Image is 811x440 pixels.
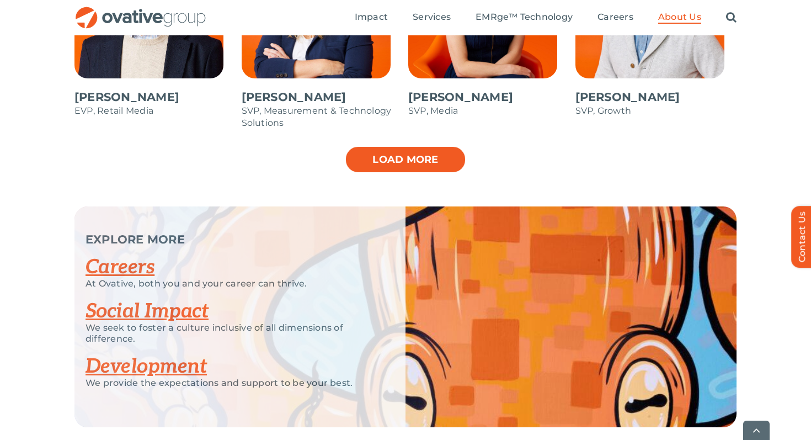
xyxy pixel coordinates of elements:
[726,12,737,24] a: Search
[86,378,378,389] p: We provide the expectations and support to be your best.
[597,12,633,23] span: Careers
[413,12,451,24] a: Services
[74,6,207,16] a: OG_Full_horizontal_RGB
[86,299,209,324] a: Social Impact
[86,278,378,289] p: At Ovative, both you and your career can thrive.
[345,146,466,173] a: Load more
[658,12,701,24] a: About Us
[476,12,573,23] span: EMRge™ Technology
[413,12,451,23] span: Services
[86,234,378,245] p: EXPLORE MORE
[658,12,701,23] span: About Us
[86,322,378,344] p: We seek to foster a culture inclusive of all dimensions of difference.
[476,12,573,24] a: EMRge™ Technology
[86,255,154,279] a: Careers
[355,12,388,23] span: Impact
[355,12,388,24] a: Impact
[597,12,633,24] a: Careers
[86,354,207,379] a: Development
